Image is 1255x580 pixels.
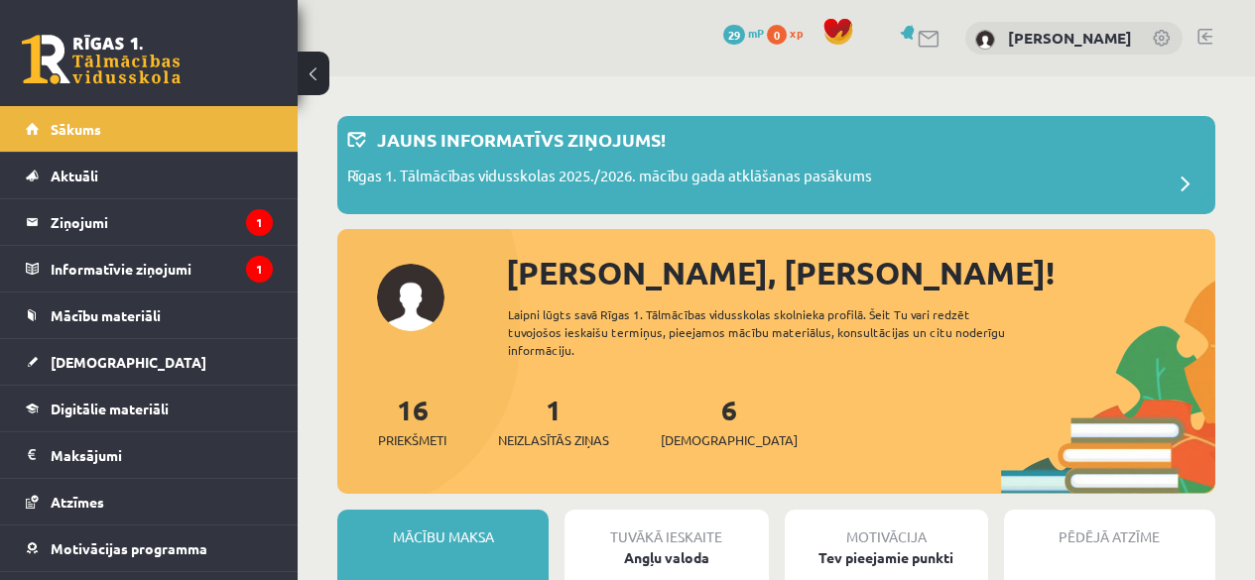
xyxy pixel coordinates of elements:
span: Motivācijas programma [51,539,207,557]
span: [DEMOGRAPHIC_DATA] [51,353,206,371]
img: Rinalds Štromanis [975,30,995,50]
a: 0 xp [767,25,813,41]
a: Digitālie materiāli [26,386,273,431]
a: Ziņojumi1 [26,199,273,245]
a: Mācību materiāli [26,292,273,338]
span: Aktuāli [51,167,98,184]
a: 16Priekšmeti [378,392,446,450]
legend: Maksājumi [51,432,273,478]
span: Sākums [51,120,101,138]
span: Mācību materiāli [51,306,161,324]
div: Tev pieejamie punkti [785,547,988,568]
a: Maksājumi [26,432,273,478]
div: Angļu valoda [565,547,768,568]
a: Jauns informatīvs ziņojums! Rīgas 1. Tālmācības vidusskolas 2025./2026. mācību gada atklāšanas pa... [347,126,1205,204]
a: [PERSON_NAME] [1008,28,1132,48]
span: 29 [723,25,745,45]
a: [DEMOGRAPHIC_DATA] [26,339,273,385]
a: 29 mP [723,25,764,41]
i: 1 [246,256,273,283]
a: Sākums [26,106,273,152]
a: Motivācijas programma [26,525,273,571]
div: Pēdējā atzīme [1004,510,1215,547]
p: Jauns informatīvs ziņojums! [377,126,666,153]
div: Mācību maksa [337,510,549,547]
a: Atzīmes [26,479,273,524]
span: [DEMOGRAPHIC_DATA] [661,430,798,450]
a: Informatīvie ziņojumi1 [26,246,273,291]
span: Atzīmes [51,493,104,511]
span: mP [748,25,764,41]
div: Tuvākā ieskaite [565,510,768,547]
a: Aktuāli [26,153,273,198]
legend: Informatīvie ziņojumi [51,246,273,291]
legend: Ziņojumi [51,199,273,245]
span: 0 [767,25,787,45]
span: xp [790,25,803,41]
div: Motivācija [785,510,988,547]
span: Priekšmeti [378,430,446,450]
p: Rīgas 1. Tālmācības vidusskolas 2025./2026. mācību gada atklāšanas pasākums [347,165,872,192]
div: [PERSON_NAME], [PERSON_NAME]! [506,249,1215,296]
i: 1 [246,209,273,236]
a: Rīgas 1. Tālmācības vidusskola [22,35,181,84]
a: 1Neizlasītās ziņas [498,392,609,450]
span: Neizlasītās ziņas [498,430,609,450]
span: Digitālie materiāli [51,400,169,417]
div: Laipni lūgts savā Rīgas 1. Tālmācības vidusskolas skolnieka profilā. Šeit Tu vari redzēt tuvojošo... [508,305,1035,359]
a: 6[DEMOGRAPHIC_DATA] [661,392,798,450]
